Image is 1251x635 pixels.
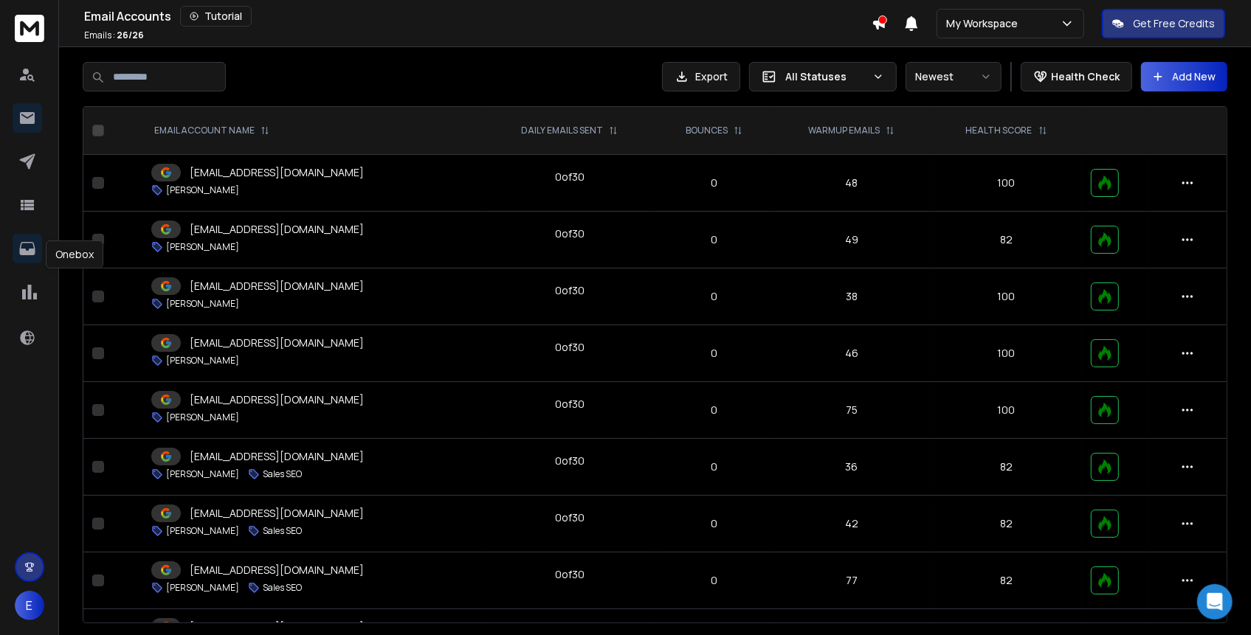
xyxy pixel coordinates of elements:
td: 49 [772,212,931,268]
p: [PERSON_NAME] [166,298,239,310]
td: 48 [772,155,931,212]
p: 0 [665,289,763,304]
div: 0 of 30 [555,567,585,582]
p: 0 [665,403,763,417]
td: 100 [931,382,1082,439]
p: Health Check [1051,69,1120,84]
button: E [15,591,44,620]
button: Get Free Credits [1102,9,1225,38]
p: [EMAIL_ADDRESS][DOMAIN_NAME] [190,165,364,180]
p: HEALTH SCORE [966,125,1033,136]
p: 0 [665,232,763,247]
td: 82 [931,439,1082,496]
td: 82 [931,496,1082,552]
p: 0 [665,176,763,190]
p: 0 [665,346,763,361]
button: Add New [1141,62,1227,91]
td: 100 [931,268,1082,325]
p: [EMAIL_ADDRESS][DOMAIN_NAME] [190,279,364,294]
p: Sales SEO [263,468,302,480]
p: Emails : [84,30,144,41]
div: 0 of 30 [555,283,585,298]
button: Newest [906,62,1002,91]
td: 82 [931,212,1082,268]
div: EMAIL ACCOUNT NAME [154,125,269,136]
p: 0 [665,516,763,531]
div: 0 of 30 [555,397,585,412]
p: My Workspace [946,16,1024,31]
p: [EMAIL_ADDRESS][DOMAIN_NAME] [190,449,364,464]
p: Get Free Credits [1133,16,1215,31]
p: [PERSON_NAME] [166,355,239,367]
p: [PERSON_NAME] [166,412,239,423]
span: 26 / 26 [117,29,144,41]
p: Sales SEO [263,582,302,594]
p: [EMAIL_ADDRESS][DOMAIN_NAME] [190,506,364,521]
p: [EMAIL_ADDRESS][DOMAIN_NAME] [190,222,364,237]
div: Open Intercom Messenger [1197,584,1233,620]
p: WARMUP EMAILS [808,125,880,136]
button: Tutorial [180,6,252,27]
p: [PERSON_NAME] [166,468,239,480]
td: 42 [772,496,931,552]
td: 46 [772,325,931,382]
td: 77 [772,552,931,609]
p: BOUNCES [686,125,728,136]
p: [EMAIL_ADDRESS][DOMAIN_NAME] [190,620,364,634]
p: DAILY EMAILS SENT [521,125,603,136]
div: Onebox [46,240,103,268]
td: 38 [772,268,931,325]
button: Health Check [1021,62,1132,91]
p: [EMAIL_ADDRESS][DOMAIN_NAME] [190,563,364,577]
td: 36 [772,439,931,496]
div: Email Accounts [84,6,872,27]
p: [EMAIL_ADDRESS][DOMAIN_NAME] [190,392,364,407]
p: All Statuses [785,69,866,84]
p: [PERSON_NAME] [166,582,239,594]
div: 0 of 30 [555,170,585,184]
p: 0 [665,459,763,474]
p: Sales SEO [263,525,302,537]
p: [PERSON_NAME] [166,184,239,196]
td: 75 [772,382,931,439]
div: 0 of 30 [555,454,585,468]
td: 100 [931,155,1082,212]
p: [PERSON_NAME] [166,525,239,537]
p: 0 [665,573,763,588]
p: [PERSON_NAME] [166,241,239,253]
div: 0 of 30 [555,340,585,355]
td: 82 [931,552,1082,609]
div: 0 of 30 [555,510,585,525]
p: [EMAIL_ADDRESS][DOMAIN_NAME] [190,336,364,350]
td: 100 [931,325,1082,382]
button: Export [662,62,740,91]
div: 0 of 30 [555,226,585,241]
